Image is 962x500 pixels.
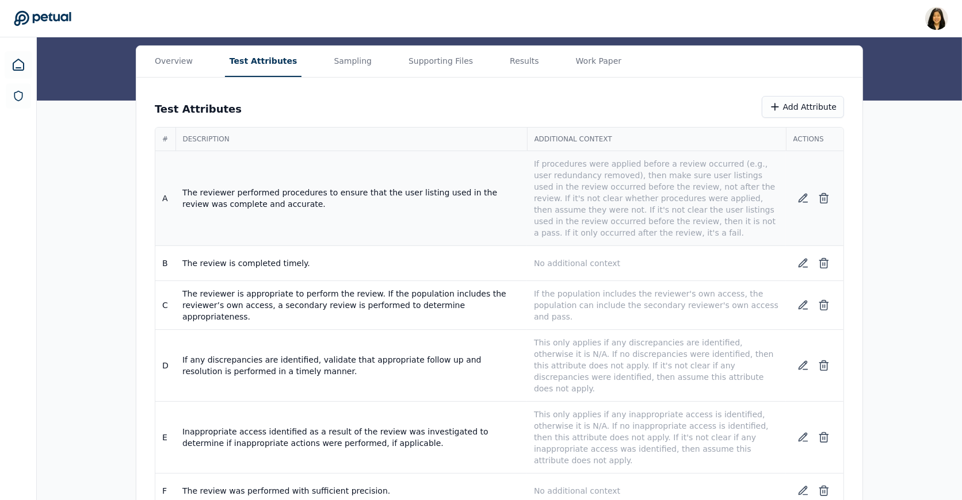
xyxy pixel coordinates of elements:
[534,485,779,497] p: No additional context
[5,51,32,79] a: Dashboard
[14,10,71,26] a: Go to Dashboard
[793,253,814,274] button: Edit test attribute
[793,427,814,448] button: Edit test attribute
[534,288,779,322] p: If the population includes the reviewer's own access, the population can include the secondary re...
[814,355,834,376] button: Delete test attribute
[155,281,175,330] td: C
[155,101,242,117] h3: Test Attributes
[6,83,31,109] a: SOC 1 Reports
[225,46,302,77] button: Test Attributes
[404,46,478,77] button: Supporting Files
[329,46,376,77] button: Sampling
[175,281,527,330] td: The reviewer is appropriate to perform the review. If the population includes the reviewer’s own ...
[505,46,544,77] button: Results
[175,402,527,474] td: Inappropriate access identified as a result of the review was investigated to determine if inappr...
[175,330,527,402] td: If any discrepancies are identified, validate that appropriate follow up and resolution is perfor...
[175,246,527,281] td: The review is completed timely.
[534,409,779,466] p: This only applies if any inappropriate access is identified, otherwise it is N/A. If no inappropr...
[155,246,175,281] td: B
[793,295,814,316] button: Edit test attribute
[534,337,779,394] p: This only applies if any discrepancies are identified, otherwise it is N/A. If no discrepancies w...
[162,134,169,144] span: #
[155,151,175,246] td: A
[175,151,527,246] td: The reviewer performed procedures to ensure that the user listing used in the review was complete...
[534,158,779,239] p: If procedures were applied before a review occurred (e.g., user redundancy removed), then make su...
[155,330,175,402] td: D
[814,253,834,274] button: Delete test attribute
[535,134,779,144] span: Additional Context
[155,402,175,474] td: E
[183,134,520,144] span: Description
[793,188,814,209] button: Edit test attribute
[571,46,627,77] button: Work Paper
[925,7,948,30] img: Renee Park
[814,427,834,448] button: Delete test attribute
[814,295,834,316] button: Delete test attribute
[814,188,834,209] button: Delete test attribute
[150,46,197,77] button: Overview
[793,134,837,144] span: Actions
[793,355,814,376] button: Edit test attribute
[534,257,779,269] p: No additional context
[762,96,844,118] button: Add Attribute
